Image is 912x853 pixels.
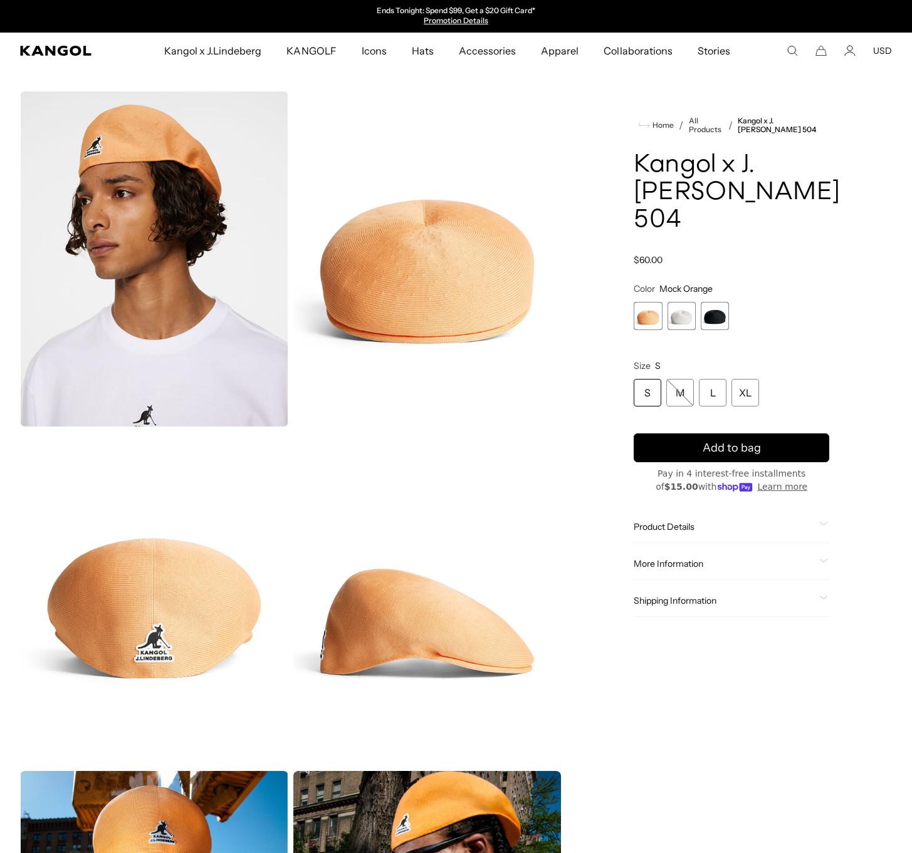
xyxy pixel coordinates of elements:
[377,6,535,16] p: Ends Tonight: Spend $99, Get a $20 Gift Card*
[327,6,585,26] slideshow-component: Announcement bar
[20,432,288,767] img: color-mock-orange
[815,45,827,56] button: Cart
[698,33,730,69] span: Stories
[349,33,399,69] a: Icons
[446,33,528,69] a: Accessories
[634,302,662,330] div: 1 of 3
[668,302,696,330] label: Moonbeam
[293,91,562,426] img: color-mock-orange
[459,33,516,69] span: Accessories
[844,45,856,56] a: Account
[327,6,585,26] div: Announcement
[274,33,349,69] a: KANGOLF
[873,45,892,56] button: USD
[634,283,655,294] span: Color
[639,120,674,131] a: Home
[634,360,651,371] span: Size
[634,379,661,406] div: S
[424,16,488,25] a: Promotion Details
[327,6,585,26] div: 1 of 2
[650,121,674,130] span: Home
[634,302,662,330] label: Mock Orange
[668,302,696,330] div: 2 of 3
[293,432,562,767] img: color-mock-orange
[286,33,336,69] span: KANGOLF
[152,33,275,69] a: Kangol x J.Lindeberg
[738,116,829,134] a: Kangol x J.[PERSON_NAME] 504
[541,33,579,69] span: Apparel
[634,558,814,569] span: More Information
[20,91,288,426] img: color-mock-orange
[634,595,814,606] span: Shipping Information
[723,118,733,133] li: /
[685,33,743,69] a: Stories
[674,118,683,133] li: /
[634,152,829,234] h1: Kangol x J.[PERSON_NAME] 504
[703,440,761,457] span: Add to bag
[666,379,694,406] div: M
[701,302,729,330] label: Black
[634,254,663,266] span: $60.00
[528,33,591,69] a: Apparel
[591,33,684,69] a: Collaborations
[399,33,446,69] a: Hats
[634,433,829,462] button: Add to bag
[20,46,108,56] a: Kangol
[659,283,713,294] span: Mock Orange
[731,379,759,406] div: XL
[689,116,723,134] a: All Products
[701,302,729,330] div: 3 of 3
[699,379,726,406] div: L
[604,33,672,69] span: Collaborations
[634,116,829,134] nav: breadcrumbs
[787,45,798,56] summary: Search here
[412,33,434,69] span: Hats
[634,521,814,532] span: Product Details
[655,360,661,371] span: S
[164,33,262,69] span: Kangol x J.Lindeberg
[362,33,387,69] span: Icons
